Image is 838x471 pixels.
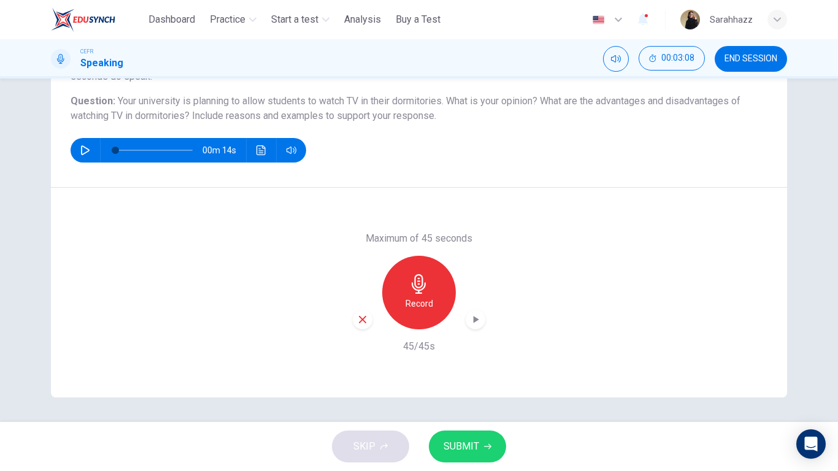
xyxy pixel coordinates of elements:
h1: Speaking [80,56,123,71]
h6: 45/45s [403,339,435,354]
span: 00:03:08 [661,53,694,63]
span: CEFR [80,47,93,56]
div: Hide [639,46,705,72]
button: Click to see the audio transcription [252,138,271,163]
button: 00:03:08 [639,46,705,71]
span: Analysis [344,12,381,27]
div: Mute [603,46,629,72]
a: ELTC logo [51,7,144,32]
div: Sarahhazz [710,12,753,27]
h6: Question : [71,94,767,123]
button: Start a test [266,9,334,31]
h6: Record [406,296,433,311]
span: END SESSION [725,54,777,64]
img: en [591,15,606,25]
button: Record [382,256,456,329]
button: Dashboard [144,9,200,31]
span: Dashboard [148,12,195,27]
span: Start a test [271,12,318,27]
h6: Maximum of 45 seconds [366,231,472,246]
span: Practice [210,12,245,27]
button: END SESSION [715,46,787,72]
button: Buy a Test [391,9,445,31]
span: Include reasons and examples to support your response. [192,110,436,121]
img: Profile picture [680,10,700,29]
button: SUBMIT [429,431,506,462]
div: Open Intercom Messenger [796,429,826,459]
span: SUBMIT [444,438,479,455]
span: Your university is planning to allow students to watch TV in their dormitories. What is your opin... [71,95,740,121]
span: Buy a Test [396,12,440,27]
button: Analysis [339,9,386,31]
button: Practice [205,9,261,31]
span: 00m 14s [202,138,246,163]
img: ELTC logo [51,7,115,32]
